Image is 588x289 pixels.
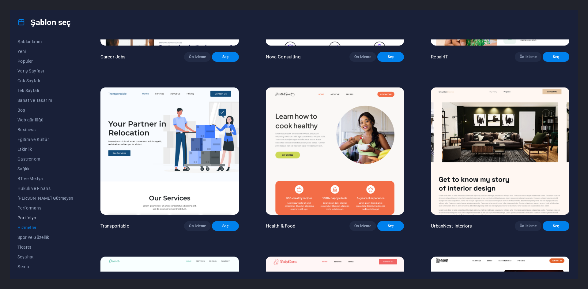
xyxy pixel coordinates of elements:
[543,221,569,231] button: Seç
[17,215,73,220] span: Portfolyo
[17,164,73,174] button: Sağlık
[17,147,73,152] span: Etkinlik
[17,225,73,230] span: Hizmetler
[100,54,126,60] p: Career Jobs
[17,46,73,56] button: Yeni
[17,262,73,272] button: Şema
[17,105,73,115] button: Boş
[17,174,73,183] button: BT ve Medya
[431,223,472,229] p: UrbanNest Interiors
[17,245,73,250] span: Ticaret
[266,223,296,229] p: Health & Food
[17,157,73,161] span: Gastronomi
[17,59,73,64] span: Popüler
[212,221,239,231] button: Seç
[100,87,239,215] img: Transportable
[17,166,73,171] span: Sağlık
[543,52,569,62] button: Seç
[17,196,73,201] span: [PERSON_NAME] Gütmeyen
[17,98,73,103] span: Sanat ve Tasarım
[431,54,448,60] p: RepairIT
[17,86,73,95] button: Tek Sayfalı
[17,183,73,193] button: Hukuk ve Finans
[377,221,404,231] button: Seç
[17,154,73,164] button: Gastronomi
[266,87,404,215] img: Health & Food
[382,224,399,228] span: Seç
[431,87,569,215] img: UrbanNest Interiors
[520,54,537,59] span: Ön izleme
[212,52,239,62] button: Seç
[17,203,73,213] button: Performans
[217,54,234,59] span: Seç
[17,39,73,44] span: Şablonlarım
[17,137,73,142] span: Eğitim ve Kültür
[189,224,206,228] span: Ön izleme
[17,37,73,46] button: Şablonlarım
[17,223,73,232] button: Hizmetler
[17,186,73,191] span: Hukuk ve Finans
[17,264,73,269] span: Şema
[548,54,564,59] span: Seç
[17,17,71,27] h4: Şablon seç
[17,176,73,181] span: BT ve Medya
[520,224,537,228] span: Ön izleme
[17,76,73,86] button: Çok Sayfalı
[17,56,73,66] button: Popüler
[354,224,371,228] span: Ön izleme
[266,54,300,60] p: Nova Consulting
[17,254,73,259] span: Seyahat
[17,88,73,93] span: Tek Sayfalı
[17,135,73,144] button: Eğitim ve Kültür
[17,69,73,73] span: Varış Sayfası
[17,127,73,132] span: Business
[17,235,73,240] span: Spor ve Güzellik
[17,108,73,113] span: Boş
[184,52,211,62] button: Ön izleme
[17,144,73,154] button: Etkinlik
[17,242,73,252] button: Ticaret
[17,115,73,125] button: Web günlüğü
[100,223,129,229] p: Transportable
[349,221,376,231] button: Ön izleme
[17,95,73,105] button: Sanat ve Tasarım
[349,52,376,62] button: Ön izleme
[189,54,206,59] span: Ön izleme
[184,221,211,231] button: Ön izleme
[17,78,73,83] span: Çok Sayfalı
[548,224,564,228] span: Seç
[17,125,73,135] button: Business
[17,206,73,210] span: Performans
[515,221,541,231] button: Ön izleme
[17,232,73,242] button: Spor ve Güzellik
[17,252,73,262] button: Seyahat
[17,213,73,223] button: Portfolyo
[377,52,404,62] button: Seç
[17,117,73,122] span: Web günlüğü
[382,54,399,59] span: Seç
[354,54,371,59] span: Ön izleme
[515,52,541,62] button: Ön izleme
[17,49,73,54] span: Yeni
[217,224,234,228] span: Seç
[17,193,73,203] button: [PERSON_NAME] Gütmeyen
[17,66,73,76] button: Varış Sayfası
